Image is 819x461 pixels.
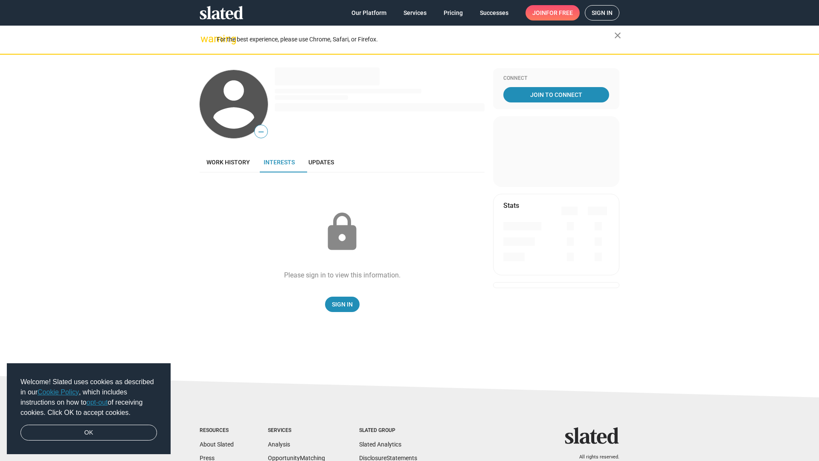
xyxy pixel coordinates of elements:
a: Updates [302,152,341,172]
a: Work history [200,152,257,172]
a: Joinfor free [526,5,580,20]
mat-icon: close [613,30,623,41]
div: cookieconsent [7,363,171,455]
span: for free [546,5,573,20]
mat-card-title: Stats [503,201,519,210]
div: Slated Group [359,427,417,434]
a: Services [397,5,433,20]
a: Pricing [437,5,470,20]
div: For the best experience, please use Chrome, Safari, or Firefox. [217,34,614,45]
a: opt-out [87,399,108,406]
a: Sign In [325,297,360,312]
span: — [255,126,267,137]
span: Our Platform [351,5,386,20]
a: Slated Analytics [359,441,401,448]
a: About Slated [200,441,234,448]
span: Successes [480,5,508,20]
span: Sign in [592,6,613,20]
span: Join [532,5,573,20]
a: Analysis [268,441,290,448]
span: Pricing [444,5,463,20]
a: Interests [257,152,302,172]
a: Sign in [585,5,619,20]
a: Cookie Policy [38,388,79,396]
a: Our Platform [345,5,393,20]
span: Interests [264,159,295,166]
div: Connect [503,75,609,82]
div: Services [268,427,325,434]
span: Updates [308,159,334,166]
div: Please sign in to view this information. [284,271,401,280]
a: dismiss cookie message [20,425,157,441]
span: Services [404,5,427,20]
span: Join To Connect [505,87,607,102]
a: Join To Connect [503,87,609,102]
div: Resources [200,427,234,434]
a: Successes [473,5,515,20]
span: Welcome! Slated uses cookies as described in our , which includes instructions on how to of recei... [20,377,157,418]
mat-icon: warning [200,34,211,44]
span: Work history [206,159,250,166]
mat-icon: lock [321,211,363,254]
span: Sign In [332,297,353,312]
